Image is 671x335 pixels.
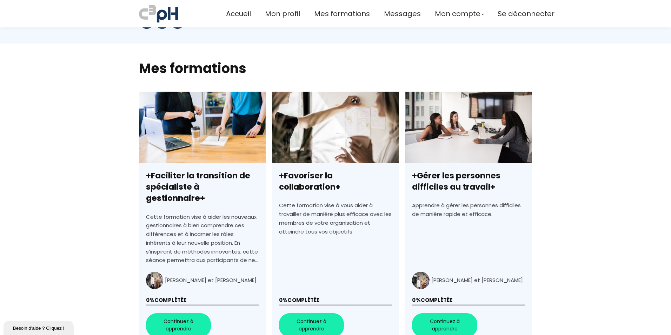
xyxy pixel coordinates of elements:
[4,320,75,335] iframe: chat widget
[314,8,370,20] a: Mes formations
[435,8,480,20] span: Mon compte
[265,8,300,20] a: Mon profil
[384,8,421,20] a: Messages
[139,59,532,77] h2: Mes formations
[498,8,554,20] a: Se déconnecter
[226,8,251,20] a: Accueil
[139,4,178,24] img: a70bc7685e0efc0bd0b04b3506828469.jpeg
